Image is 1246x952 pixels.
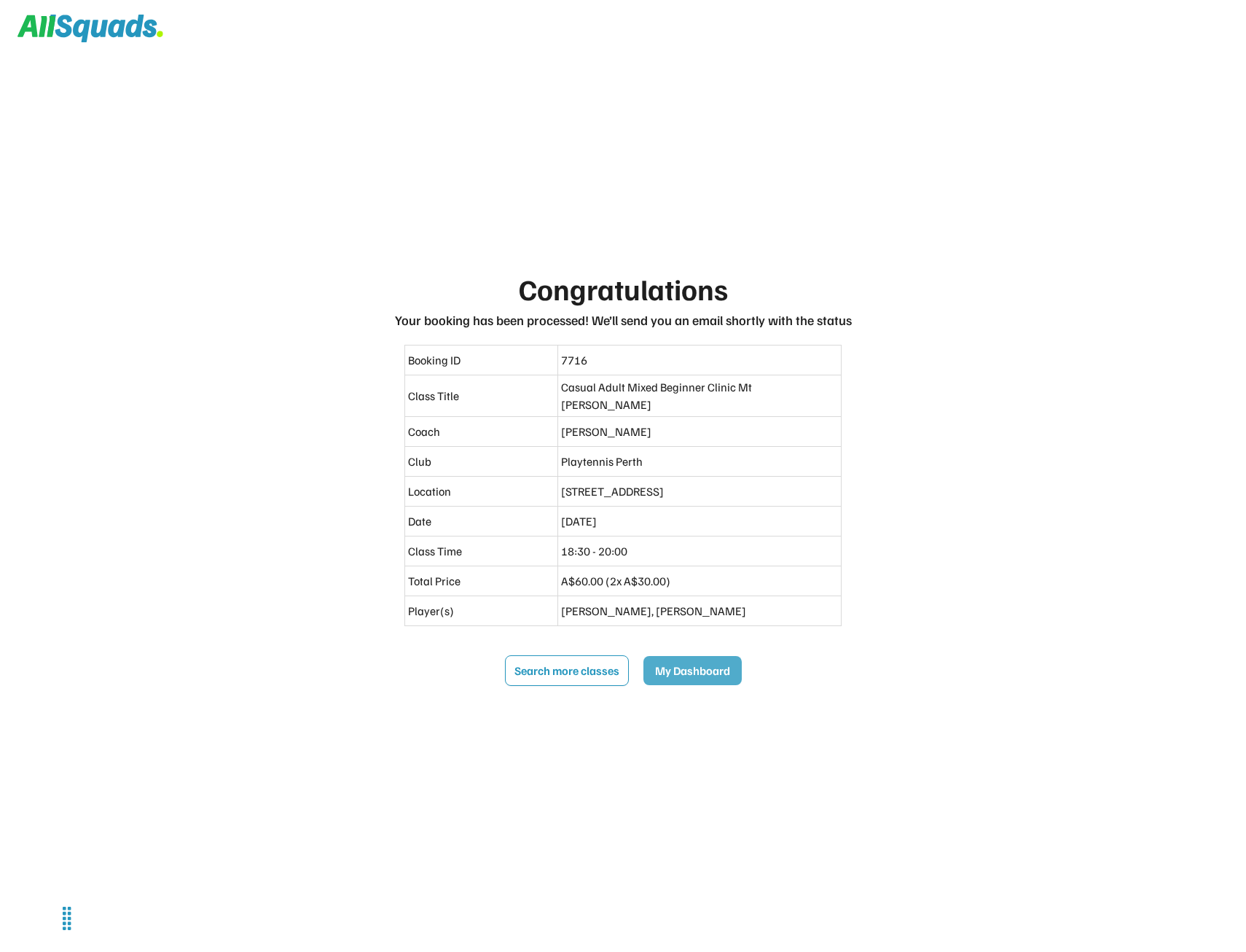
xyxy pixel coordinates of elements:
[408,351,555,369] div: Booking ID
[408,453,555,470] div: Club
[561,483,838,500] div: [STREET_ADDRESS]
[408,423,555,440] div: Coach
[395,311,852,330] div: Your booking has been processed! We’ll send you an email shortly with the status
[408,387,555,405] div: Class Title
[561,378,838,413] div: Casual Adult Mixed Beginner Clinic Mt [PERSON_NAME]
[408,542,555,560] div: Class Time
[505,655,629,686] button: Search more classes
[561,351,838,369] div: 7716
[408,483,555,500] div: Location
[519,267,728,311] div: Congratulations
[561,423,838,440] div: [PERSON_NAME]
[408,602,555,620] div: Player(s)
[561,512,838,530] div: [DATE]
[643,656,742,685] button: My Dashboard
[561,602,838,620] div: [PERSON_NAME], [PERSON_NAME]
[561,542,838,560] div: 18:30 - 20:00
[408,512,555,530] div: Date
[408,572,555,590] div: Total Price
[17,15,163,42] img: Squad%20Logo.svg
[561,453,838,470] div: Playtennis Perth
[561,572,838,590] div: A$60.00 (2x A$30.00)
